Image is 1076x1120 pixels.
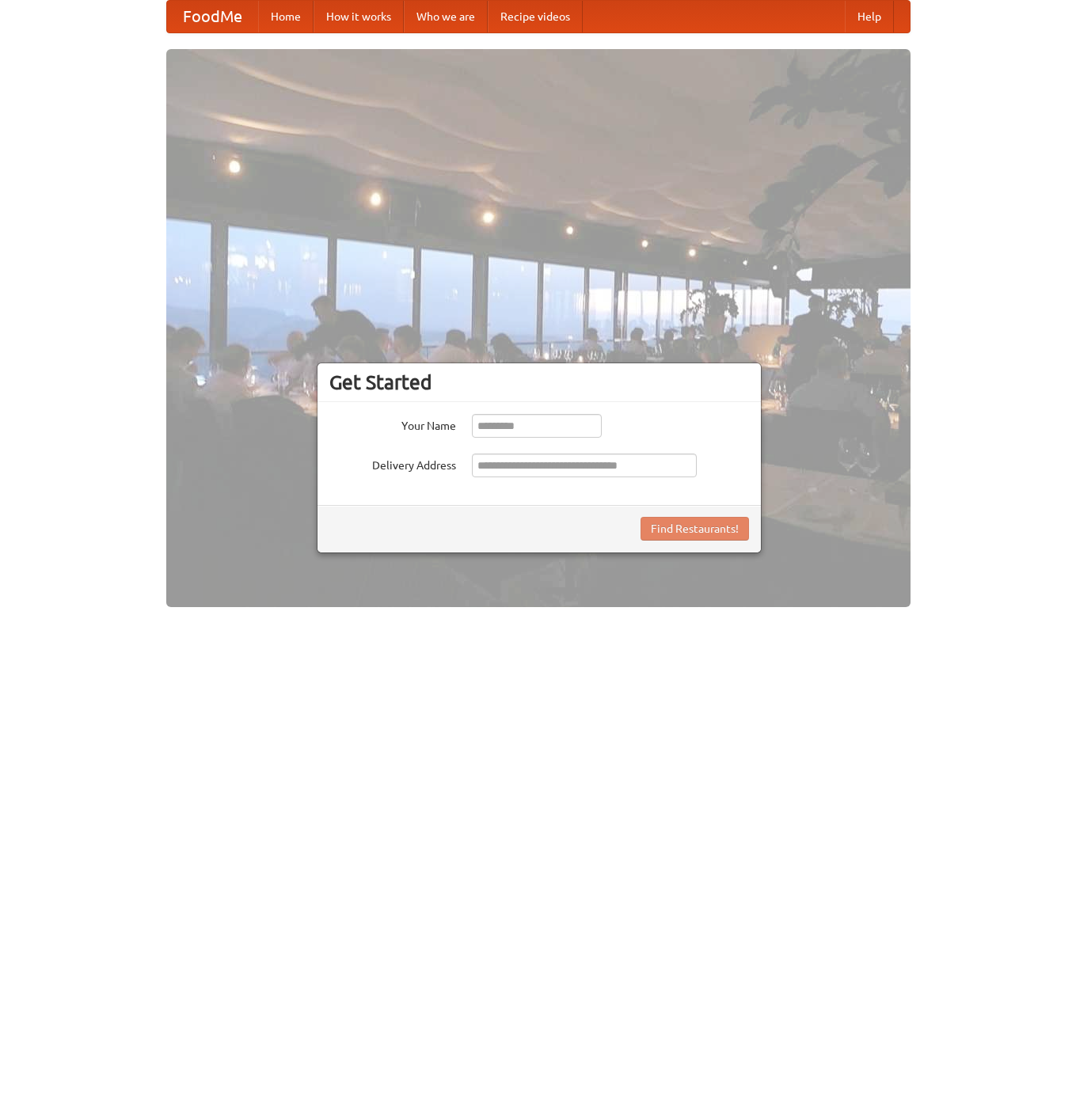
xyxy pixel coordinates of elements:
[314,1,404,32] a: How it works
[488,1,583,32] a: Recipe videos
[845,1,894,32] a: Help
[329,414,456,434] label: Your Name
[329,454,456,473] label: Delivery Address
[258,1,314,32] a: Home
[167,1,258,32] a: FoodMe
[404,1,488,32] a: Who we are
[641,517,749,541] button: Find Restaurants!
[329,370,749,394] h3: Get Started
